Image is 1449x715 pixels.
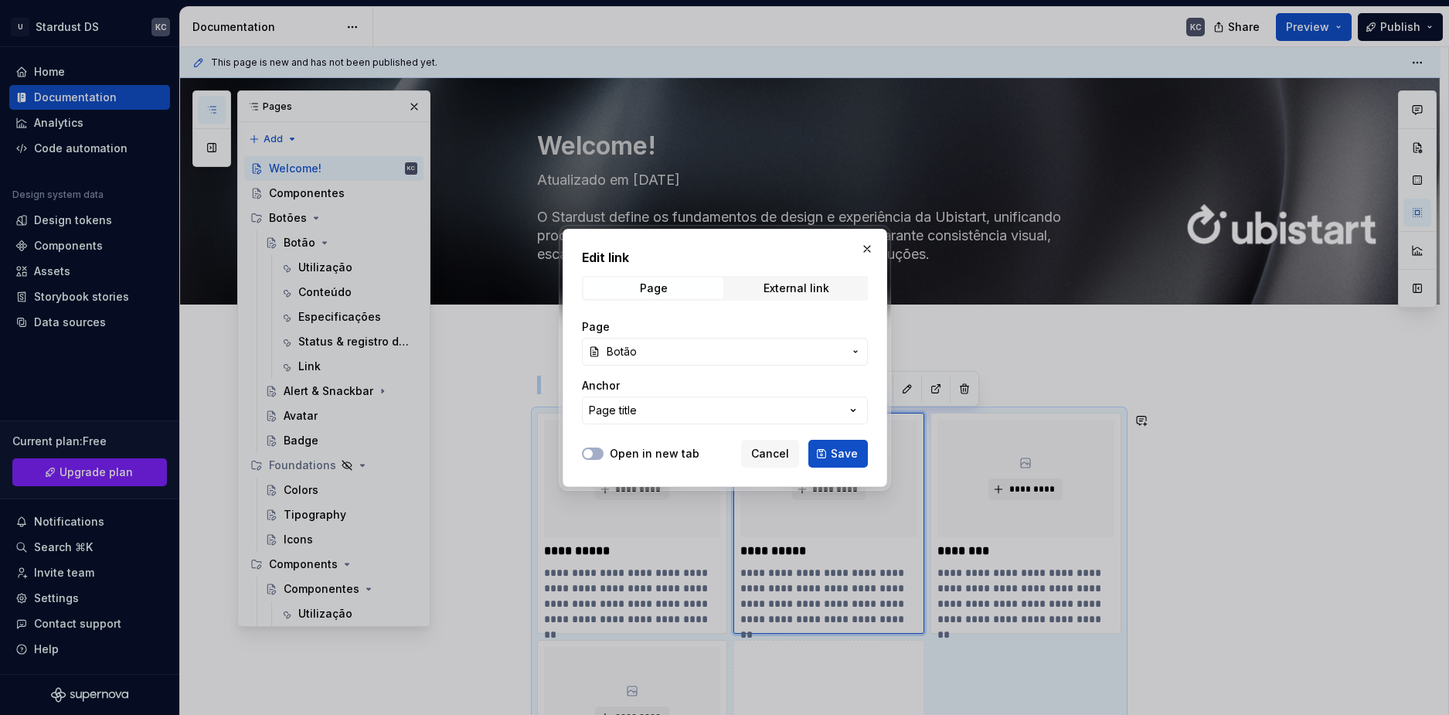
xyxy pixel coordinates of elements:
label: Open in new tab [610,446,699,461]
span: Botão [607,344,637,359]
span: Save [831,446,858,461]
button: Page title [582,397,868,424]
div: Page [639,282,667,295]
label: Anchor [582,378,620,393]
button: Save [808,440,868,468]
h2: Edit link [582,248,868,267]
div: External link [764,282,829,295]
span: Cancel [751,446,789,461]
label: Page [582,319,610,335]
button: Cancel [741,440,799,468]
button: Botão [582,338,868,366]
div: Page title [589,403,637,418]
